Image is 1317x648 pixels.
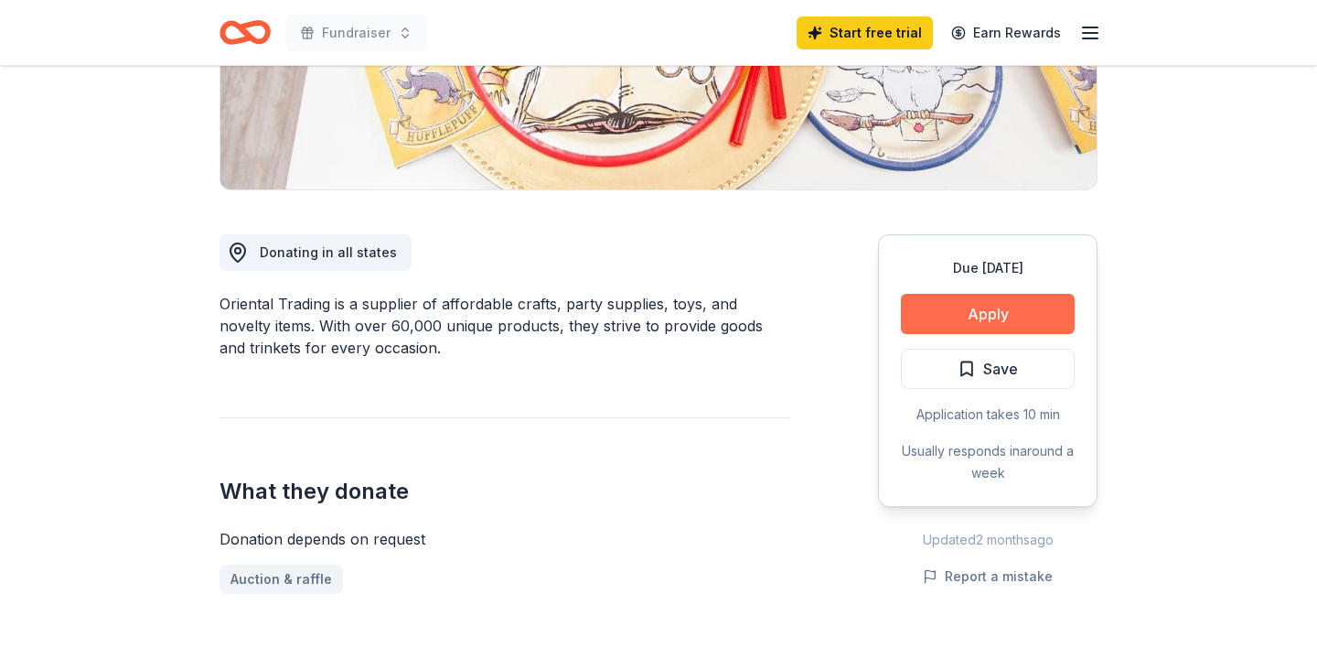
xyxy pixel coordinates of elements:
[322,22,391,44] span: Fundraiser
[901,440,1075,484] div: Usually responds in around a week
[923,566,1053,588] button: Report a mistake
[878,529,1097,551] div: Updated 2 months ago
[901,404,1075,426] div: Application takes 10 min
[797,16,933,49] a: Start free trial
[219,565,343,594] a: Auction & raffle
[285,15,427,51] button: Fundraiser
[260,244,397,260] span: Donating in all states
[219,528,790,550] div: Donation depends on request
[901,349,1075,389] button: Save
[219,11,271,54] a: Home
[219,293,790,359] div: Oriental Trading is a supplier of affordable crafts, party supplies, toys, and novelty items. Wit...
[901,257,1075,279] div: Due [DATE]
[901,294,1075,334] button: Apply
[940,16,1072,49] a: Earn Rewards
[219,477,790,506] h2: What they donate
[983,357,1018,381] span: Save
